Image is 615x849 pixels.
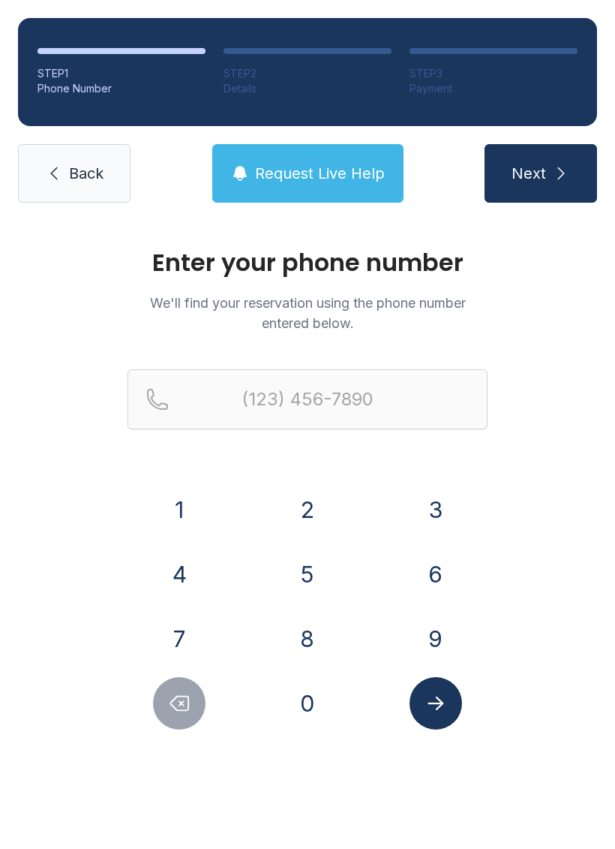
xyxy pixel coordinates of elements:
[127,293,487,333] p: We'll find your reservation using the phone number entered below.
[409,483,462,536] button: 3
[255,163,385,184] span: Request Live Help
[69,163,103,184] span: Back
[37,81,205,96] div: Phone Number
[127,251,487,275] h1: Enter your phone number
[409,677,462,730] button: Submit lookup form
[153,613,205,665] button: 7
[153,677,205,730] button: Delete number
[409,548,462,601] button: 6
[223,66,391,81] div: STEP 2
[281,677,334,730] button: 0
[511,163,546,184] span: Next
[37,66,205,81] div: STEP 1
[281,548,334,601] button: 5
[409,66,577,81] div: STEP 3
[409,613,462,665] button: 9
[281,613,334,665] button: 8
[153,483,205,536] button: 1
[409,81,577,96] div: Payment
[281,483,334,536] button: 2
[223,81,391,96] div: Details
[127,369,487,429] input: Reservation phone number
[153,548,205,601] button: 4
